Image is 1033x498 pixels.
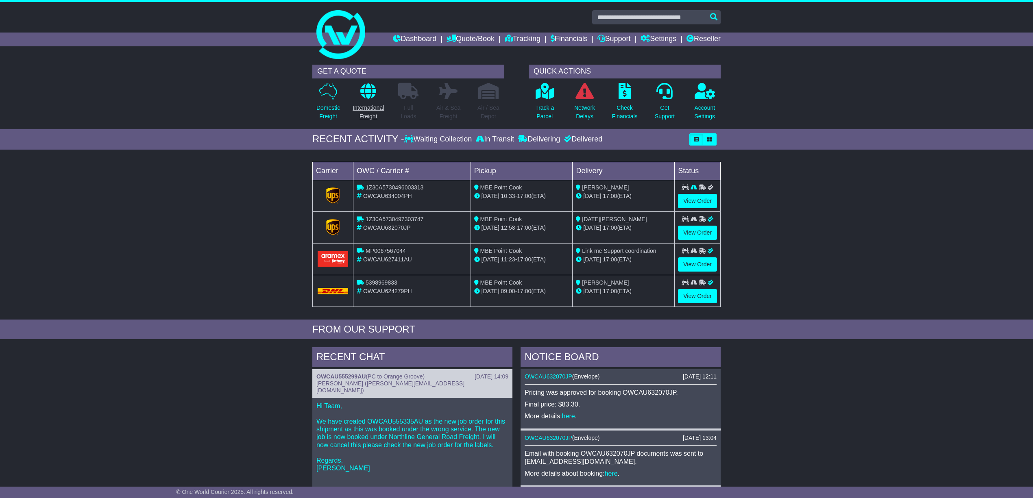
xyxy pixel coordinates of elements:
span: [PERSON_NAME] [582,184,629,191]
td: Delivery [573,162,675,180]
span: 17:00 [603,256,617,263]
p: Domestic Freight [316,104,340,121]
a: Tracking [505,33,540,46]
span: [DATE][PERSON_NAME] [582,216,647,222]
p: More details about booking: . [525,470,717,477]
img: DHL.png [318,288,348,294]
td: Carrier [313,162,353,180]
span: [DATE] [482,224,499,231]
span: MBE Point Cook [480,248,522,254]
a: InternationalFreight [352,83,384,125]
img: GetCarrierServiceLogo [326,219,340,235]
p: Final price: $83.30. [525,400,717,408]
span: OWCAU624279PH [363,288,412,294]
div: [DATE] 12:11 [683,373,717,380]
a: here [605,470,618,477]
span: [PERSON_NAME] ([PERSON_NAME][EMAIL_ADDRESS][DOMAIN_NAME]) [316,380,464,394]
span: [DATE] [482,288,499,294]
a: Quote/Book [447,33,495,46]
a: View Order [678,226,717,240]
a: Reseller [686,33,721,46]
span: [PERSON_NAME] [582,279,629,286]
span: [DATE] [482,193,499,199]
div: RECENT ACTIVITY - [312,133,404,145]
span: Envelope [574,373,597,380]
p: Email with booking OWCAU632070JP documents was sent to [EMAIL_ADDRESS][DOMAIN_NAME]. [525,450,717,465]
span: 1Z30A5730496003313 [366,184,423,191]
a: View Order [678,194,717,208]
p: Track a Parcel [535,104,554,121]
p: Air / Sea Depot [477,104,499,121]
div: ( ) [316,373,508,380]
span: OWCAU634004PH [363,193,412,199]
div: (ETA) [576,255,671,264]
a: Dashboard [393,33,436,46]
span: 17:00 [517,193,531,199]
span: 17:00 [603,224,617,231]
span: 17:00 [517,224,531,231]
span: 09:00 [501,288,515,294]
span: 5398969833 [366,279,397,286]
div: - (ETA) [474,224,569,232]
span: [DATE] [482,256,499,263]
a: Financials [551,33,588,46]
span: Link me Support coordination [582,248,656,254]
a: Support [597,33,630,46]
div: - (ETA) [474,287,569,296]
div: QUICK ACTIONS [529,65,721,78]
a: OWCAU555299AU [316,373,366,380]
div: RECENT CHAT [312,347,512,369]
div: ( ) [525,373,717,380]
div: ( ) [525,435,717,441]
a: Track aParcel [535,83,554,125]
a: AccountSettings [694,83,716,125]
p: Pricing was approved for booking OWCAU632070JP. [525,389,717,396]
a: NetworkDelays [574,83,595,125]
span: PC to Orange Groove [368,373,423,380]
div: Waiting Collection [404,135,474,144]
span: MBE Point Cook [480,184,522,191]
span: Envelope [574,435,597,441]
p: Hi Team, We have created OWCAU555335AU as the new job order for this shipment as this was booked ... [316,402,508,488]
img: GetCarrierServiceLogo [326,187,340,204]
p: Full Loads [398,104,418,121]
span: 1Z30A5730497303747 [366,216,423,222]
div: (ETA) [576,287,671,296]
div: Delivered [562,135,602,144]
div: (ETA) [576,224,671,232]
a: View Order [678,257,717,272]
p: Account Settings [695,104,715,121]
span: MP0067567044 [366,248,406,254]
span: OWCAU627411AU [363,256,412,263]
a: OWCAU632070JP [525,435,572,441]
div: (ETA) [576,192,671,200]
div: In Transit [474,135,516,144]
span: 11:23 [501,256,515,263]
p: Network Delays [574,104,595,121]
div: [DATE] 14:09 [475,373,508,380]
a: CheckFinancials [612,83,638,125]
div: NOTICE BOARD [521,347,721,369]
div: - (ETA) [474,255,569,264]
span: 10:33 [501,193,515,199]
p: More details: . [525,412,717,420]
span: © One World Courier 2025. All rights reserved. [176,489,294,495]
span: [DATE] [583,193,601,199]
a: here [562,413,575,420]
img: Aramex.png [318,251,348,266]
td: Pickup [471,162,573,180]
span: OWCAU632070JP [363,224,411,231]
span: 17:00 [603,288,617,294]
div: GET A QUOTE [312,65,504,78]
span: 17:00 [517,256,531,263]
span: 12:58 [501,224,515,231]
a: OWCAU632070JP [525,373,572,380]
p: International Freight [353,104,384,121]
div: [DATE] 13:04 [683,435,717,441]
span: [DATE] [583,256,601,263]
span: 17:00 [517,288,531,294]
p: Check Financials [612,104,638,121]
span: 17:00 [603,193,617,199]
span: MBE Point Cook [480,279,522,286]
div: FROM OUR SUPPORT [312,324,721,335]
